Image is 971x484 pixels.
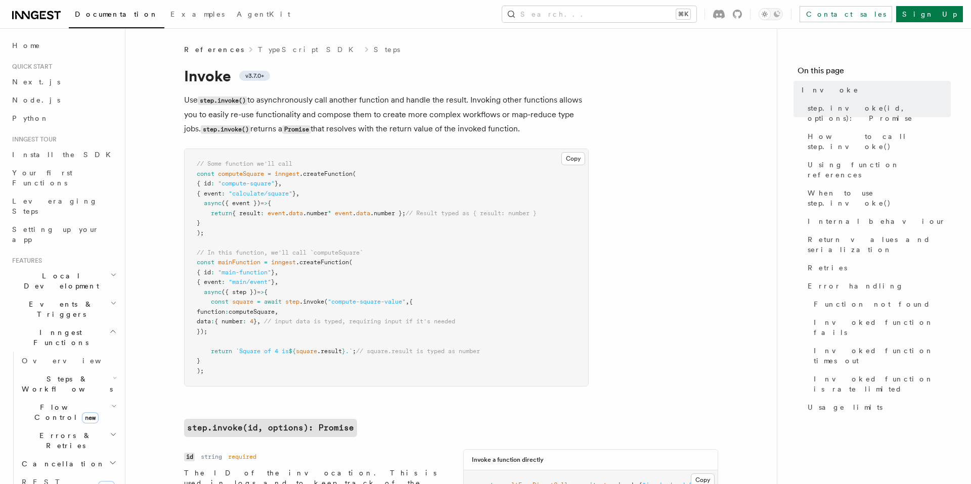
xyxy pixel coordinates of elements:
span: = [257,298,260,305]
span: Documentation [75,10,158,18]
a: Examples [164,3,231,27]
a: Your first Functions [8,164,119,192]
span: return [211,210,232,217]
span: Leveraging Steps [12,197,98,215]
a: Steps [374,44,400,55]
a: TypeScript SDK [258,44,360,55]
span: async [204,288,222,296]
span: .` [345,348,352,355]
span: How to call step.invoke() [808,131,951,152]
span: , [275,278,278,285]
a: Overview [18,352,119,370]
a: AgentKit [231,3,296,27]
span: ({ step }) [222,288,257,296]
span: Function not found [814,299,931,309]
span: return [211,348,232,355]
a: Next.js [8,73,119,91]
span: Retries [808,263,847,273]
span: { [268,200,271,207]
span: Your first Functions [12,169,72,187]
span: Overview [22,357,126,365]
a: Python [8,109,119,127]
a: Usage limits [804,398,951,416]
span: event [335,210,352,217]
a: How to call step.invoke() [804,127,951,156]
span: square [296,348,317,355]
span: ( [324,298,328,305]
h4: On this page [798,65,951,81]
span: }); [197,328,207,335]
a: Leveraging Steps [8,192,119,220]
span: .result [317,348,342,355]
span: Home [12,40,40,51]
span: = [268,170,271,177]
a: Home [8,36,119,55]
span: step [285,298,299,305]
span: Invoke [802,85,859,95]
span: data [356,210,370,217]
span: "compute-square-value" [328,298,406,305]
span: data [289,210,303,217]
span: } [197,219,200,226]
span: Inngest Functions [8,327,109,348]
span: v3.7.0+ [245,72,264,80]
span: . [352,210,356,217]
span: Features [8,257,42,265]
span: 4 [250,318,253,325]
span: : [211,318,214,325]
a: Node.js [8,91,119,109]
span: Errors & Retries [18,430,110,451]
span: Python [12,114,49,122]
span: inngest [271,259,296,266]
span: "calculate/square" [229,190,292,197]
span: ( [349,259,352,266]
span: // Result typed as { result: number } [406,210,537,217]
a: Invoked function is rate limited [810,370,951,398]
span: .number }; [370,210,406,217]
a: Retries [804,259,951,277]
span: } [342,348,345,355]
span: Quick start [8,63,52,71]
a: When to use step.invoke() [804,184,951,212]
span: : [225,308,229,315]
span: Next.js [12,78,60,86]
span: { id [197,269,211,276]
a: Sign Up [896,6,963,22]
span: : [211,180,214,187]
span: . [285,210,289,217]
a: step.invoke(id, options): Promise [184,419,357,437]
span: } [292,190,296,197]
span: // In this function, we'll call `computeSquare` [197,249,363,256]
span: const [197,170,214,177]
span: Install the SDK [12,151,117,159]
span: , [275,308,278,315]
span: { number [214,318,243,325]
span: AgentKit [237,10,290,18]
span: async [204,200,222,207]
span: , [406,298,409,305]
span: } [197,357,200,364]
span: Inngest tour [8,135,57,143]
span: , [275,269,278,276]
button: Toggle dark mode [759,8,783,20]
a: Documentation [69,3,164,28]
span: function [197,308,225,315]
span: await [264,298,282,305]
span: // Some function we'll call [197,160,292,167]
a: Setting up your app [8,220,119,249]
span: "main-function" [218,269,271,276]
span: References [184,44,244,55]
span: : [222,278,225,285]
span: , [278,180,282,187]
dd: string [201,453,222,461]
a: Invoke [798,81,951,99]
span: { result [232,210,260,217]
button: Steps & Workflows [18,370,119,398]
span: // square.result is typed as number [356,348,480,355]
button: Search...⌘K [502,6,696,22]
span: computeSquare [229,308,275,315]
span: Return values and serialization [808,234,951,255]
span: "compute-square" [218,180,275,187]
span: , [257,318,260,325]
span: ( [352,170,356,177]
